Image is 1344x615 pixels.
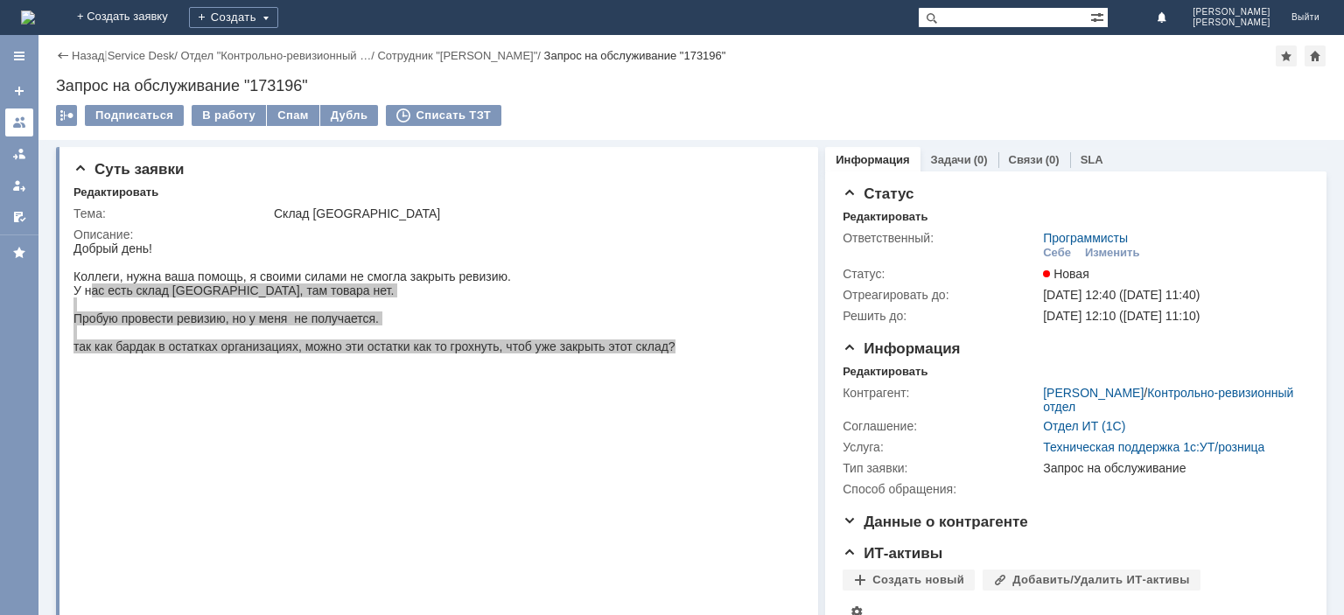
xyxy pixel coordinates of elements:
span: Суть заявки [73,161,184,178]
div: Склад [GEOGRAPHIC_DATA] [274,206,794,220]
div: Запрос на обслуживание [1043,461,1300,475]
img: logo [21,10,35,24]
a: Перейти на домашнюю страницу [21,10,35,24]
a: Отдел ИТ (1С) [1043,419,1125,433]
a: SLA [1081,153,1103,166]
div: Тип заявки: [843,461,1039,475]
div: / [1043,386,1300,414]
a: Заявки в моей ответственности [5,140,33,168]
span: Статус [843,185,913,202]
span: Расширенный поиск [1090,8,1108,24]
a: Отдел "Контрольно-ревизионный … [180,49,371,62]
div: Себе [1043,246,1071,260]
span: ИТ-активы [843,545,942,562]
a: Задачи [931,153,971,166]
div: Добавить в избранное [1276,45,1297,66]
div: Редактировать [73,185,158,199]
div: Описание: [73,227,797,241]
div: Контрагент: [843,386,1039,400]
span: [DATE] 12:10 ([DATE] 11:10) [1043,309,1200,323]
span: [PERSON_NAME] [1193,17,1270,28]
span: Информация [843,340,960,357]
a: Создать заявку [5,77,33,105]
a: Заявки на командах [5,108,33,136]
a: Сотрудник "[PERSON_NAME]" [377,49,537,62]
div: Тема: [73,206,270,220]
div: / [108,49,181,62]
div: Отреагировать до: [843,288,1039,302]
span: Данные о контрагенте [843,514,1028,530]
div: Статус: [843,267,1039,281]
div: Сделать домашней страницей [1305,45,1326,66]
div: Изменить [1085,246,1140,260]
div: Редактировать [843,365,927,379]
div: Редактировать [843,210,927,224]
div: Запрос на обслуживание "173196" [544,49,726,62]
a: Программисты [1043,231,1128,245]
div: | [104,48,107,61]
a: Техническая поддержка 1с:УТ/розница [1043,440,1264,454]
div: (0) [1046,153,1060,166]
a: Мои заявки [5,171,33,199]
a: Контрольно-ревизионный отдел [1043,386,1293,414]
a: Мои согласования [5,203,33,231]
div: Услуга: [843,440,1039,454]
div: Запрос на обслуживание "173196" [56,77,1326,94]
div: Создать [189,7,278,28]
div: Решить до: [843,309,1039,323]
span: [DATE] 12:40 ([DATE] 11:40) [1043,288,1200,302]
a: Информация [836,153,909,166]
div: Работа с массовостью [56,105,77,126]
div: Соглашение: [843,419,1039,433]
a: Назад [72,49,104,62]
span: Новая [1043,267,1089,281]
div: Способ обращения: [843,482,1039,496]
div: / [180,49,377,62]
div: / [377,49,543,62]
a: Service Desk [108,49,175,62]
a: Связи [1009,153,1043,166]
div: (0) [974,153,988,166]
a: [PERSON_NAME] [1043,386,1144,400]
span: [PERSON_NAME] [1193,7,1270,17]
div: Ответственный: [843,231,1039,245]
